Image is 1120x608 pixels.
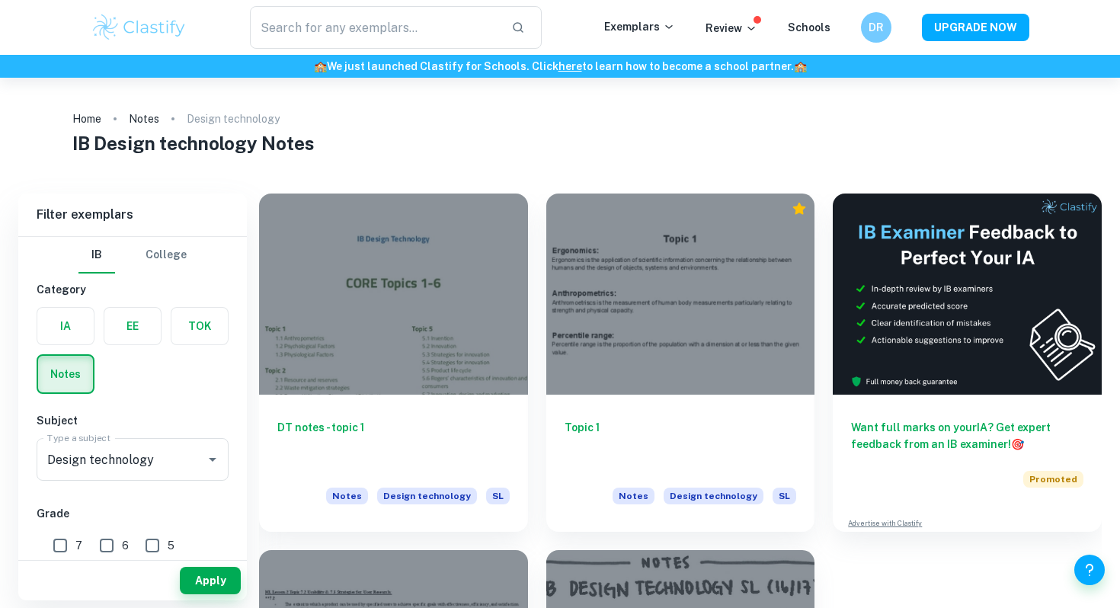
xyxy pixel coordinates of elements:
a: here [558,60,582,72]
span: 🏫 [794,60,807,72]
a: Advertise with Clastify [848,518,922,529]
img: Thumbnail [833,194,1102,395]
span: Design technology [377,488,477,504]
h6: Subject [37,412,229,429]
h6: DR [868,19,885,36]
span: Design technology [664,488,763,504]
button: EE [104,308,161,344]
a: DT notes - topic 1NotesDesign technologySL [259,194,528,532]
input: Search for any exemplars... [250,6,499,49]
span: 6 [122,537,129,554]
label: Type a subject [47,431,110,444]
span: 5 [168,537,174,554]
button: TOK [171,308,228,344]
img: Clastify logo [91,12,187,43]
button: IB [78,237,115,274]
p: Design technology [187,110,280,127]
button: Notes [38,356,93,392]
button: UPGRADE NOW [922,14,1029,41]
button: College [146,237,187,274]
a: Want full marks on yourIA? Get expert feedback from an IB examiner!PromotedAdvertise with Clastify [833,194,1102,532]
button: IA [37,308,94,344]
h6: Topic 1 [565,419,797,469]
p: Review [706,20,757,37]
h6: Grade [37,505,229,522]
button: Open [202,449,223,470]
a: Notes [129,108,159,130]
span: 7 [75,537,82,554]
button: Apply [180,567,241,594]
span: Promoted [1023,471,1083,488]
h6: Filter exemplars [18,194,247,236]
button: DR [861,12,891,43]
div: Filter type choice [78,237,187,274]
a: Topic 1NotesDesign technologySL [546,194,815,532]
span: Notes [613,488,654,504]
h6: We just launched Clastify for Schools. Click to learn how to become a school partner. [3,58,1117,75]
span: 🏫 [314,60,327,72]
h1: IB Design technology Notes [72,130,1048,157]
a: Schools [788,21,830,34]
span: Notes [326,488,368,504]
p: Exemplars [604,18,675,35]
button: Help and Feedback [1074,555,1105,585]
h6: Want full marks on your IA ? Get expert feedback from an IB examiner! [851,419,1083,453]
h6: DT notes - topic 1 [277,419,510,469]
span: 🎯 [1011,438,1024,450]
span: SL [773,488,796,504]
a: Home [72,108,101,130]
h6: Category [37,281,229,298]
span: SL [486,488,510,504]
div: Premium [792,201,807,216]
